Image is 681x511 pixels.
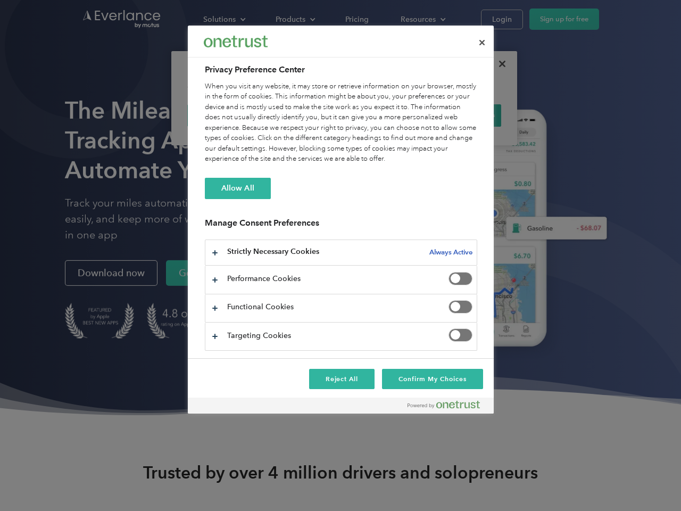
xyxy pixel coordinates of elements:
[205,178,271,199] button: Allow All
[309,369,375,389] button: Reject All
[408,400,480,409] img: Powered by OneTrust Opens in a new Tab
[188,26,494,414] div: Privacy Preference Center
[408,400,488,414] a: Powered by OneTrust Opens in a new Tab
[382,369,483,389] button: Confirm My Choices
[470,31,494,54] button: Close
[205,218,477,234] h3: Manage Consent Preferences
[204,36,268,47] img: Everlance
[188,26,494,414] div: Preference center
[205,81,477,164] div: When you visit any website, it may store or retrieve information on your browser, mostly in the f...
[204,31,268,52] div: Everlance
[205,63,477,76] h2: Privacy Preference Center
